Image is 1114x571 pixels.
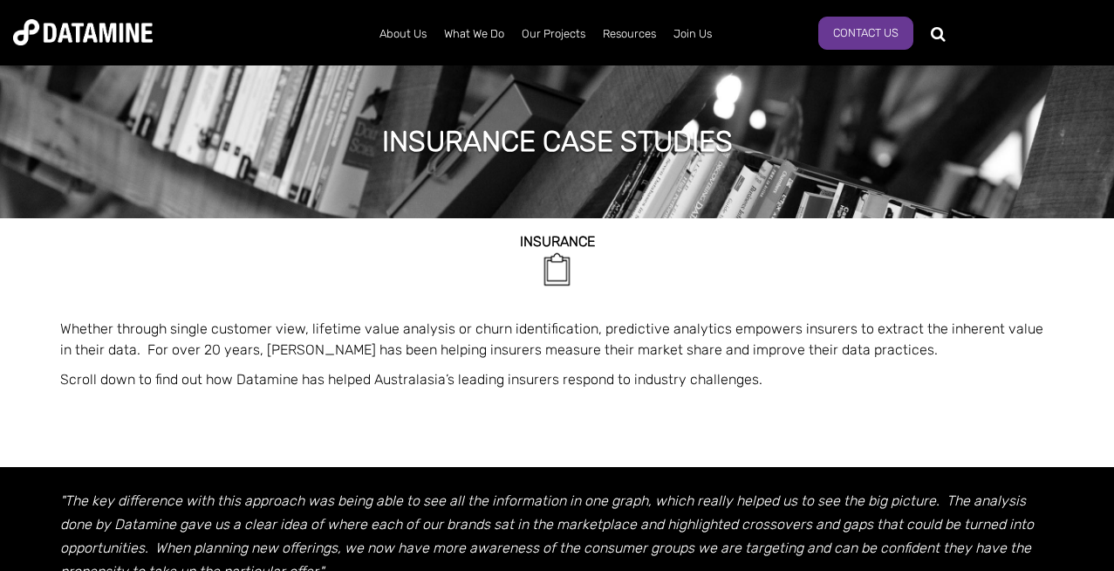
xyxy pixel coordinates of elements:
[382,122,733,161] h1: insurance case studies
[537,250,577,289] img: Insurance-2
[435,11,513,57] a: What We Do
[60,319,1055,361] p: Whether through single customer view, lifetime value analysis or churn identification, predictive...
[13,19,153,45] img: Datamine
[60,234,1055,250] h2: INSURANCE
[665,11,721,57] a: Join Us
[513,11,594,57] a: Our Projects
[818,17,913,50] a: Contact Us
[60,369,1055,390] p: Scroll down to find out how Datamine has helped Australasia’s leading insurers respond to industr...
[371,11,435,57] a: About Us
[594,11,665,57] a: Resources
